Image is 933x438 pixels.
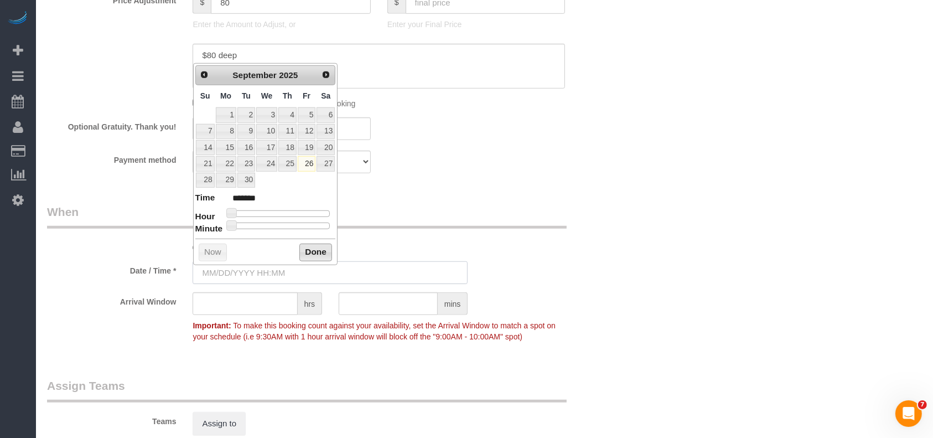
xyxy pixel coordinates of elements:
label: Date / Time * [39,261,184,276]
a: 8 [216,124,236,139]
button: Now [199,244,227,261]
a: 11 [278,124,297,139]
a: 23 [237,156,255,171]
a: 30 [237,173,255,188]
label: Payment method [39,151,184,166]
a: 10 [256,124,277,139]
a: 7 [196,124,215,139]
a: 4 [278,107,297,122]
iframe: Intercom live chat [895,400,922,427]
a: 28 [196,173,215,188]
button: Done [299,244,332,261]
a: 14 [196,140,215,155]
a: 1 [216,107,236,122]
span: Next [322,70,330,79]
a: 24 [256,156,277,171]
label: Teams [39,412,184,427]
a: 20 [317,140,335,155]
span: Monday [220,91,231,100]
p: Enter the Amount to Adjust, or [193,19,370,30]
a: 9 [237,124,255,139]
a: Prev [197,67,212,83]
label: Arrival Window [39,292,184,307]
span: mins [438,292,468,315]
span: Thursday [283,91,292,100]
p: Enter your Final Price [387,19,565,30]
span: 7 [918,400,927,409]
a: 18 [278,140,297,155]
button: Assign to [193,412,246,435]
a: Next [319,67,334,83]
dt: Minute [195,223,223,236]
a: 2 [237,107,255,122]
span: Tuesday [242,91,251,100]
a: 16 [237,140,255,155]
a: 25 [278,156,297,171]
a: 26 [298,156,315,171]
span: Saturday [321,91,330,100]
span: Sunday [200,91,210,100]
a: 12 [298,124,315,139]
a: 3 [256,107,277,122]
span: Wednesday [261,91,273,100]
span: Friday [303,91,310,100]
label: Optional Gratuity. Thank you! [39,117,184,132]
a: 29 [216,173,236,188]
span: Prev [200,70,209,79]
a: 21 [196,156,215,171]
a: 27 [317,156,335,171]
a: 17 [256,140,277,155]
span: 2025 [279,70,298,80]
a: 22 [216,156,236,171]
dt: Time [195,192,215,205]
a: 15 [216,140,236,155]
legend: When [47,204,567,229]
a: 6 [317,107,335,122]
img: Automaid Logo [7,11,29,27]
dt: Hour [195,210,215,224]
a: 13 [317,124,335,139]
legend: Assign Teams [47,378,567,403]
a: 19 [298,140,315,155]
span: hrs [298,292,322,315]
span: September [232,70,277,80]
span: To make this booking count against your availability, set the Arrival Window to match a spot on y... [193,321,555,341]
a: 5 [298,107,315,122]
strong: Important: [193,321,231,330]
input: MM/DD/YYYY HH:MM [193,261,468,284]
